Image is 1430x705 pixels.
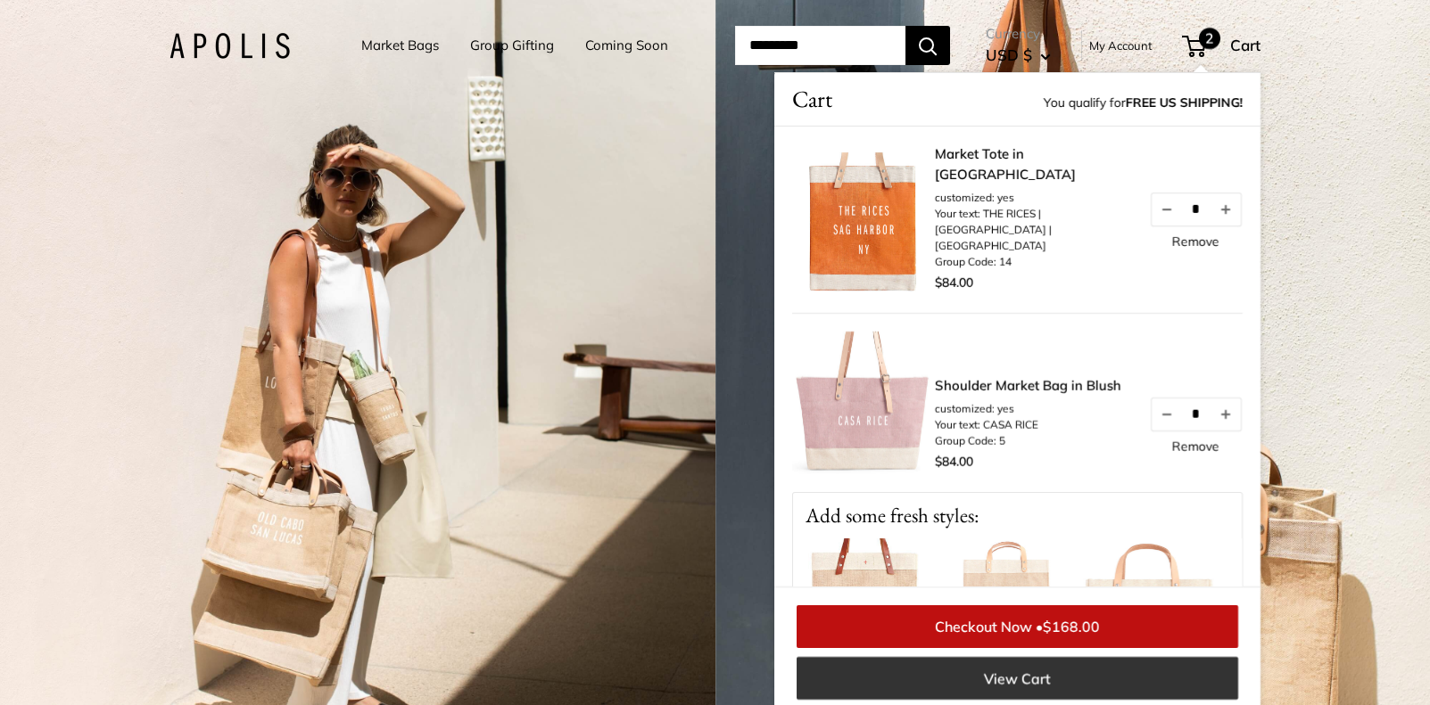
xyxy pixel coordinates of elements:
a: View Cart [797,657,1238,700]
img: description_Make it yours with custom, printed text. [792,152,935,295]
strong: FREE US SHIPPING! [1126,94,1243,111]
button: Increase quantity by 1 [1211,193,1241,225]
a: Market Tote in [GEOGRAPHIC_DATA] [935,144,1131,184]
input: Quantity [1182,201,1211,217]
img: Apolis [169,33,290,59]
input: Search... [735,26,905,65]
button: Search [905,26,950,65]
li: customized: yes [935,401,1121,417]
button: Increase quantity by 1 [1211,398,1241,430]
span: Cart [1230,36,1261,54]
button: Decrease quantity by 1 [1152,193,1182,225]
input: Quantity [1182,406,1211,422]
li: Your text: CASA RICE [935,417,1121,433]
a: Remove [1172,440,1219,453]
a: Remove [1172,234,1219,247]
span: 2 [1199,28,1220,49]
button: USD $ [986,41,1051,70]
li: customized: yes [935,190,1131,206]
span: $84.00 [935,454,973,470]
li: Your text: THE RICES | [GEOGRAPHIC_DATA] | [GEOGRAPHIC_DATA] [935,206,1131,254]
button: Decrease quantity by 1 [1152,398,1182,430]
li: Group Code: 14 [935,254,1131,270]
a: Shoulder Market Bag in Blush [935,375,1121,396]
a: 2 Cart [1184,31,1261,60]
a: Coming Soon [585,33,668,58]
a: Market Bags [361,33,439,58]
a: My Account [1089,35,1153,56]
span: Currency [986,21,1051,46]
a: Checkout Now •$168.00 [797,605,1238,648]
p: Add some fresh styles: [793,493,1242,538]
li: Group Code: 5 [935,433,1121,449]
span: Cart [792,82,832,117]
span: $84.00 [935,275,973,291]
a: Group Gifting [470,33,554,58]
span: $168.00 [1043,618,1100,635]
span: You qualify for [1044,91,1243,117]
span: USD $ [986,45,1032,64]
